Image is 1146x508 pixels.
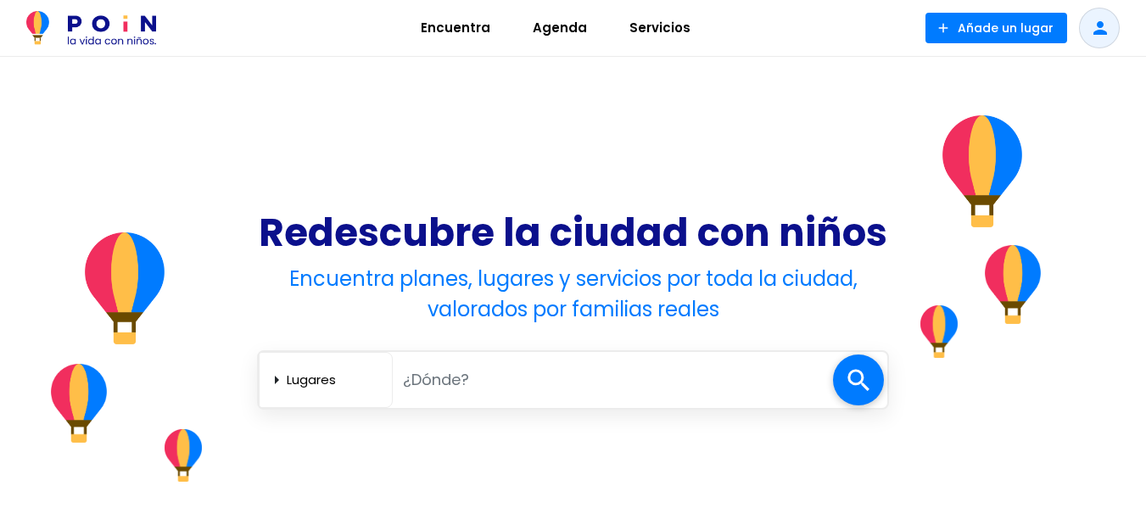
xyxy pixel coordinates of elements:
[525,14,595,42] span: Agenda
[512,8,608,48] a: Agenda
[287,366,385,394] select: arrow_right
[608,8,712,48] a: Servicios
[257,264,889,325] h4: Encuentra planes, lugares y servicios por toda la ciudad, valorados por familias reales
[400,8,512,48] a: Encuentra
[393,362,833,397] input: ¿Dónde?
[266,370,287,390] span: arrow_right
[26,11,156,45] img: POiN
[925,13,1067,43] button: Añade un lugar
[257,209,889,257] h1: Redescubre la ciudad con niños
[413,14,498,42] span: Encuentra
[622,14,698,42] span: Servicios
